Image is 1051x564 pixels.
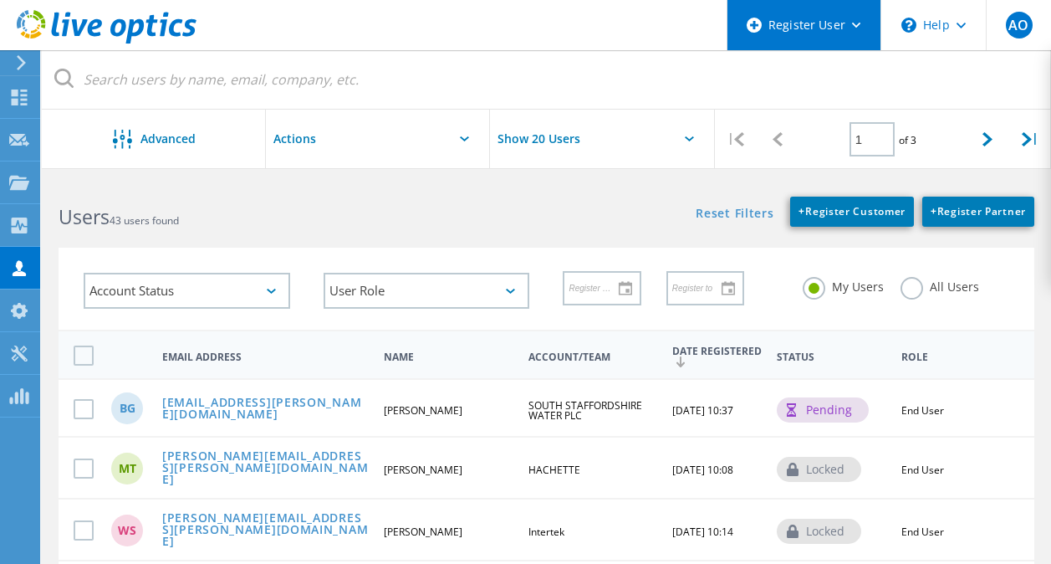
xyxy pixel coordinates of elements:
[384,352,513,362] span: Name
[803,277,884,293] label: My Users
[668,272,731,304] input: Register to
[931,204,1026,218] span: Register Partner
[672,346,763,367] span: Date Registered
[672,525,733,539] span: [DATE] 10:14
[140,133,196,145] span: Advanced
[777,352,887,362] span: Status
[900,277,979,293] label: All Users
[564,272,627,304] input: Register from
[384,463,462,477] span: [PERSON_NAME]
[528,352,658,362] span: Account/Team
[901,403,944,418] span: End User
[777,519,861,544] div: locked
[1009,110,1051,169] div: |
[119,463,136,474] span: MT
[84,273,290,309] div: Account Status
[901,352,972,362] span: Role
[798,204,906,218] span: Register Customer
[777,457,861,482] div: locked
[528,525,564,539] span: Intertek
[931,204,937,218] b: +
[118,525,136,536] span: WS
[120,402,135,414] span: BG
[901,525,944,539] span: End User
[672,403,733,418] span: [DATE] 10:37
[922,197,1034,227] a: +Register Partner
[384,403,462,418] span: [PERSON_NAME]
[790,197,914,227] a: +Register Customer
[324,273,530,309] div: User Role
[901,18,916,33] svg: \n
[162,397,370,423] a: [EMAIL_ADDRESS][PERSON_NAME][DOMAIN_NAME]
[384,525,462,539] span: [PERSON_NAME]
[162,450,370,488] a: [PERSON_NAME][EMAIL_ADDRESS][PERSON_NAME][DOMAIN_NAME]
[110,213,179,228] span: 43 users found
[528,398,642,423] span: SOUTH STAFFORDSHIRE WATER PLC
[798,204,805,218] b: +
[672,463,733,477] span: [DATE] 10:08
[715,110,757,169] div: |
[59,203,110,230] b: Users
[162,512,370,550] a: [PERSON_NAME][EMAIL_ADDRESS][PERSON_NAME][DOMAIN_NAME]
[1008,18,1028,32] span: AO
[899,133,916,147] span: of 3
[696,208,773,222] a: Reset Filters
[17,35,196,47] a: Live Optics Dashboard
[777,397,869,423] div: pending
[528,463,580,477] span: HACHETTE
[162,352,370,362] span: Email Address
[901,463,944,477] span: End User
